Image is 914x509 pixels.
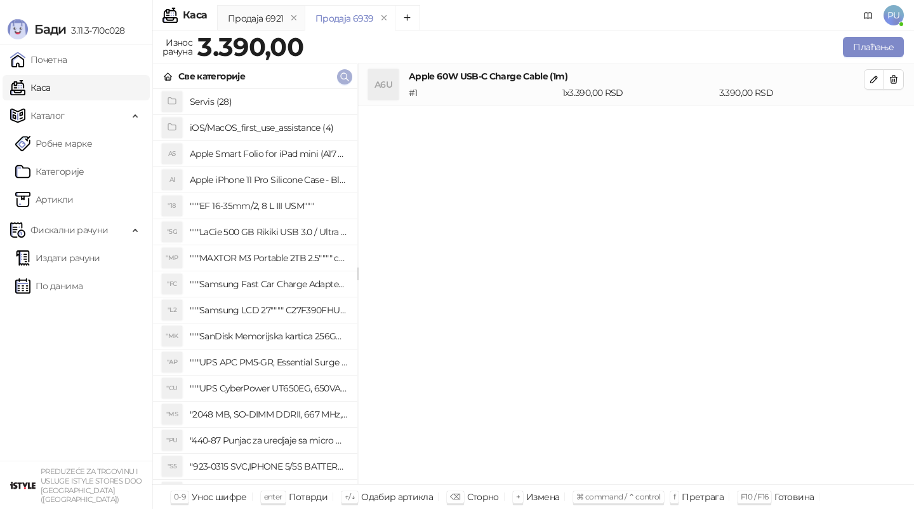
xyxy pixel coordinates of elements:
h4: Apple Smart Folio for iPad mini (A17 Pro) - Sage [190,144,347,164]
h4: "923-0448 SVC,IPHONE,TOURQUE DRIVER KIT .65KGF- CM Šrafciger " [190,482,347,503]
div: AI [162,170,182,190]
button: Плаћање [843,37,904,57]
span: ↑/↓ [345,492,355,501]
a: По данима [15,273,83,299]
div: "18 [162,196,182,216]
h4: Apple 60W USB-C Charge Cable (1m) [409,69,864,83]
div: Каса [183,10,207,20]
div: Одабир артикла [361,489,433,505]
h4: """UPS APC PM5-GR, Essential Surge Arrest,5 utic_nica""" [190,352,347,372]
h4: iOS/MacOS_first_use_assistance (4) [190,118,347,138]
div: Продаја 6939 [315,11,373,25]
div: grid [153,89,357,484]
div: "L2 [162,300,182,320]
a: Издати рачуни [15,245,100,271]
div: "MK [162,326,182,346]
img: 64x64-companyLogo-77b92cf4-9946-4f36-9751-bf7bb5fd2c7d.png [10,473,36,498]
a: Робне марке [15,131,92,156]
div: "CU [162,378,182,398]
a: Почетна [10,47,67,72]
div: Износ рачуна [160,34,195,60]
div: "S5 [162,456,182,477]
h4: """SanDisk Memorijska kartica 256GB microSDXC sa SD adapterom SDSQXA1-256G-GN6MA - Extreme PLUS, ... [190,326,347,346]
div: Унос шифре [192,489,247,505]
div: "MP [162,248,182,268]
h4: """Samsung LCD 27"""" C27F390FHUXEN""" [190,300,347,320]
div: "AP [162,352,182,372]
a: Документација [858,5,878,25]
h4: "2048 MB, SO-DIMM DDRII, 667 MHz, Napajanje 1,8 0,1 V, Latencija CL5" [190,404,347,424]
h4: "440-87 Punjac za uredjaje sa micro USB portom 4/1, Stand." [190,430,347,451]
span: enter [264,492,282,501]
div: Измена [526,489,559,505]
div: Продаја 6921 [228,11,283,25]
strong: 3.390,00 [197,31,303,62]
span: + [516,492,520,501]
a: Категорије [15,159,84,184]
img: Logo [8,19,28,39]
div: 3.390,00 RSD [717,86,866,100]
h4: Apple iPhone 11 Pro Silicone Case - Black [190,170,347,190]
div: "5G [162,222,182,242]
h4: """EF 16-35mm/2, 8 L III USM""" [190,196,347,216]
h4: """Samsung Fast Car Charge Adapter, brzi auto punja_, boja crna""" [190,274,347,294]
div: Потврди [289,489,328,505]
span: f [673,492,675,501]
a: ArtikliАртикли [15,187,74,212]
span: Каталог [30,103,65,128]
span: F10 / F16 [741,492,768,501]
div: "FC [162,274,182,294]
span: ⌫ [450,492,460,501]
span: PU [884,5,904,25]
span: 3.11.3-710c028 [66,25,124,36]
div: 1 x 3.390,00 RSD [560,86,717,100]
div: # 1 [406,86,560,100]
small: PREDUZEĆE ZA TRGOVINU I USLUGE ISTYLE STORES DOO [GEOGRAPHIC_DATA] ([GEOGRAPHIC_DATA]) [41,467,142,504]
h4: """MAXTOR M3 Portable 2TB 2.5"""" crni eksterni hard disk HX-M201TCB/GM""" [190,248,347,268]
div: Претрага [682,489,724,505]
h4: """LaCie 500 GB Rikiki USB 3.0 / Ultra Compact & Resistant aluminum / USB 3.0 / 2.5""""""" [190,222,347,242]
div: Све категорије [178,69,245,83]
h4: """UPS CyberPower UT650EG, 650VA/360W , line-int., s_uko, desktop""" [190,378,347,398]
div: Сторно [467,489,499,505]
h4: "923-0315 SVC,IPHONE 5/5S BATTERY REMOVAL TRAY Držač za iPhone sa kojim se otvara display [190,456,347,477]
span: Бади [34,22,66,37]
span: 0-9 [174,492,185,501]
div: AS [162,144,182,164]
div: "SD [162,482,182,503]
div: "PU [162,430,182,451]
button: remove [376,13,392,24]
span: Фискални рачуни [30,217,108,243]
div: Готовина [774,489,814,505]
button: Add tab [395,5,420,31]
div: "MS [162,404,182,424]
span: ⌘ command / ⌃ control [576,492,661,501]
h4: Servis (28) [190,92,347,112]
button: remove [286,13,302,24]
div: A6U [368,69,399,100]
a: Каса [10,75,50,100]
